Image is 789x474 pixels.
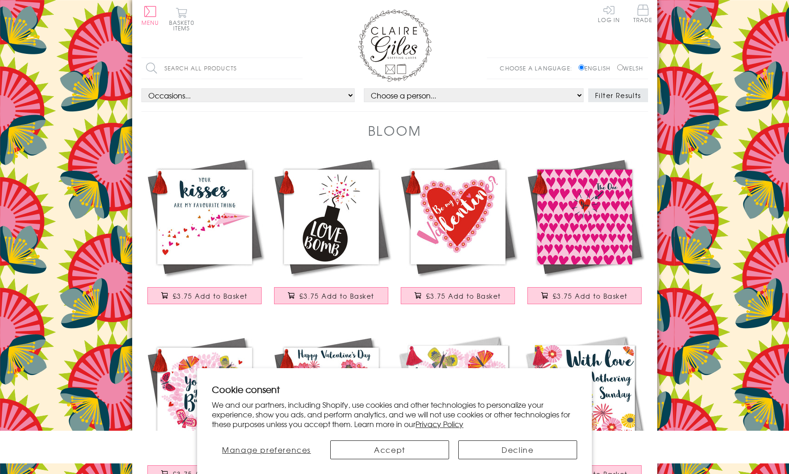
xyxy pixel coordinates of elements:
h2: Cookie consent [212,383,577,396]
img: Valentine's Day Card, Heart with Flowers, Embellished with a colourful tassel [395,154,521,280]
button: Accept [330,440,449,459]
label: Welsh [617,64,643,72]
span: 0 items [173,18,194,32]
a: Log In [598,5,620,23]
p: We and our partners, including Shopify, use cookies and other technologies to personalize your ex... [212,400,577,428]
input: English [579,64,584,70]
button: Manage preferences [212,440,321,459]
input: Search [293,58,303,79]
button: £3.75 Add to Basket [147,287,262,304]
img: Valentine's Day Card, Bomb, Love Bomb, Embellished with a colourful tassel [268,154,395,280]
p: Choose a language: [500,64,577,72]
a: Trade [633,5,653,24]
span: Manage preferences [222,444,311,455]
button: Menu [141,6,159,25]
span: £3.75 Add to Basket [426,291,501,301]
label: English [579,64,615,72]
a: Privacy Policy [415,418,463,429]
button: Decline [458,440,577,459]
img: Mother's Day Card, Tumbling Flowers, Mothering Sunday, Embellished with a tassel [521,332,648,458]
a: Valentine's Day Card, Hearts Background, Embellished with a colourful tassel £3.75 Add to Basket [521,154,648,313]
h1: Bloom [368,121,421,140]
span: Trade [633,5,653,23]
img: Valentine's Day Card, Wife, Big Heart, Embellished with a colourful tassel [268,332,395,458]
img: Mother's Day Card, Butterfly Wreath, Mummy, Embellished with a colourful tassel [395,332,521,458]
button: Filter Results [588,88,648,102]
button: £3.75 Add to Basket [274,287,388,304]
button: Basket0 items [169,7,194,31]
input: Welsh [617,64,623,70]
img: Claire Giles Greetings Cards [358,9,432,82]
a: Valentine's Day Card, Paper Plane Kisses, Embellished with a colourful tassel £3.75 Add to Basket [141,154,268,313]
button: £3.75 Add to Basket [527,287,642,304]
img: Valentine's Day Card, Paper Plane Kisses, Embellished with a colourful tassel [141,154,268,280]
button: £3.75 Add to Basket [401,287,515,304]
img: Valentine's Day Card, Hearts Background, Embellished with a colourful tassel [521,154,648,280]
span: £3.75 Add to Basket [173,291,248,301]
span: Menu [141,18,159,27]
a: Valentine's Day Card, Heart with Flowers, Embellished with a colourful tassel £3.75 Add to Basket [395,154,521,313]
a: Valentine's Day Card, Bomb, Love Bomb, Embellished with a colourful tassel £3.75 Add to Basket [268,154,395,313]
input: Search all products [141,58,303,79]
img: Valentine's Day Card, Butterfly Wreath, Embellished with a colourful tassel [141,332,268,458]
span: £3.75 Add to Basket [299,291,374,301]
span: £3.75 Add to Basket [553,291,628,301]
